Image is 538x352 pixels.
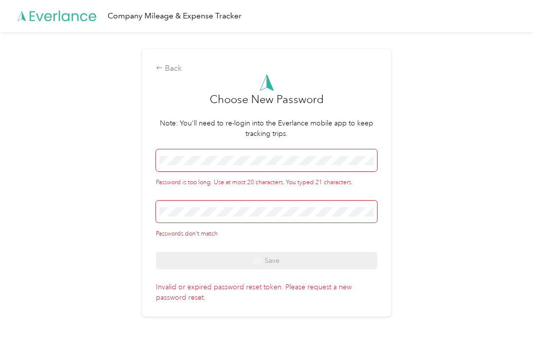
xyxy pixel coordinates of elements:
div: Passwords don't match [156,230,377,238]
p: Invalid or expired password reset token. Please request a new password reset. [156,278,377,303]
p: Note: You'll need to re-login into the Everlance mobile app to keep tracking trips. [156,118,377,139]
div: Back [156,63,377,75]
div: Company Mileage & Expense Tracker [108,10,242,22]
h3: Choose New Password [210,91,324,118]
div: Password is too long. Use at most 20 characters. You typed 21 characters. [156,178,377,187]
